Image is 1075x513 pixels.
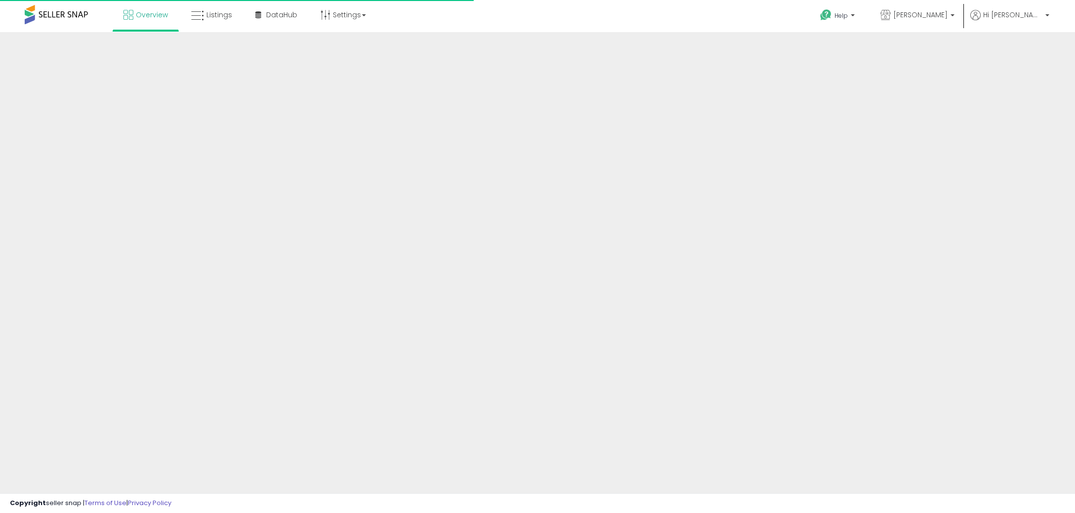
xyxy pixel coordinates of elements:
[983,10,1042,20] span: Hi [PERSON_NAME]
[136,10,168,20] span: Overview
[893,10,948,20] span: [PERSON_NAME]
[970,10,1049,32] a: Hi [PERSON_NAME]
[812,1,865,32] a: Help
[266,10,297,20] span: DataHub
[835,11,848,20] span: Help
[206,10,232,20] span: Listings
[820,9,832,21] i: Get Help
